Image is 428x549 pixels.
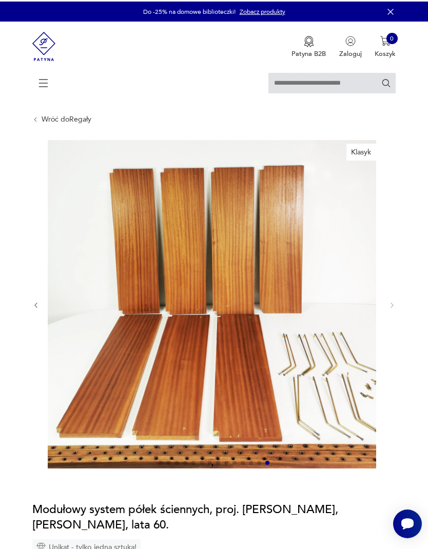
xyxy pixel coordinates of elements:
[386,31,398,43] div: 0
[375,48,396,57] p: Koszyk
[346,142,376,160] div: Klasyk
[291,34,326,57] a: Ikona medaluPatyna B2B
[345,34,356,45] img: Ikonka użytkownika
[339,48,362,57] p: Zaloguj
[381,76,391,86] button: Szukaj
[48,139,376,467] img: Zdjęcie produktu Modułowy system półek ściennych, proj. Poul Cadovius, Dania, lata 60.
[240,6,285,14] a: Zobacz produkty
[42,114,91,122] a: Wróć doRegały
[291,34,326,57] button: Patyna B2B
[32,20,56,70] img: Patyna - sklep z meblami i dekoracjami vintage
[291,48,326,57] p: Patyna B2B
[32,500,396,532] h1: Modułowy system półek ściennych, proj. [PERSON_NAME], [PERSON_NAME], lata 60.
[143,6,236,14] p: Do -25% na domowe biblioteczki!
[375,34,396,57] button: 0Koszyk
[304,34,314,46] img: Ikona medalu
[380,34,391,45] img: Ikona koszyka
[339,34,362,57] button: Zaloguj
[393,508,422,537] iframe: Smartsupp widget button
